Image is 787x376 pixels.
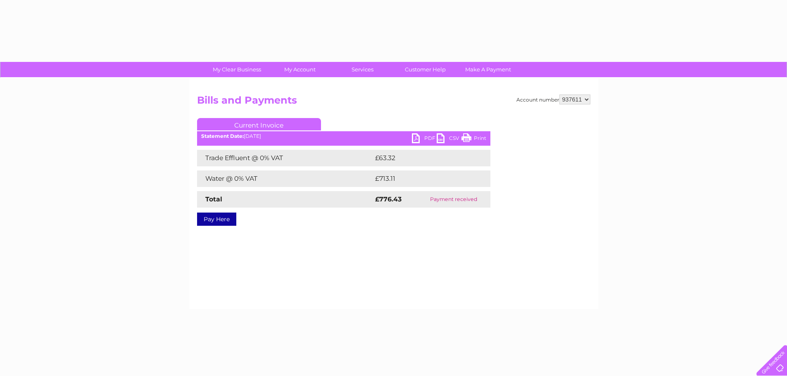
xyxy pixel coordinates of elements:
[417,191,490,208] td: Payment received
[328,62,397,77] a: Services
[205,195,222,203] strong: Total
[197,150,373,166] td: Trade Effluent @ 0% VAT
[437,133,461,145] a: CSV
[197,213,236,226] a: Pay Here
[373,150,473,166] td: £63.32
[197,170,373,187] td: Water @ 0% VAT
[203,62,271,77] a: My Clear Business
[375,195,402,203] strong: £776.43
[197,133,490,139] div: [DATE]
[197,118,321,130] a: Current Invoice
[454,62,522,77] a: Make A Payment
[461,133,486,145] a: Print
[373,170,473,187] td: £713.11
[516,95,590,104] div: Account number
[197,95,590,110] h2: Bills and Payments
[412,133,437,145] a: PDF
[391,62,459,77] a: Customer Help
[201,133,244,139] b: Statement Date:
[266,62,334,77] a: My Account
